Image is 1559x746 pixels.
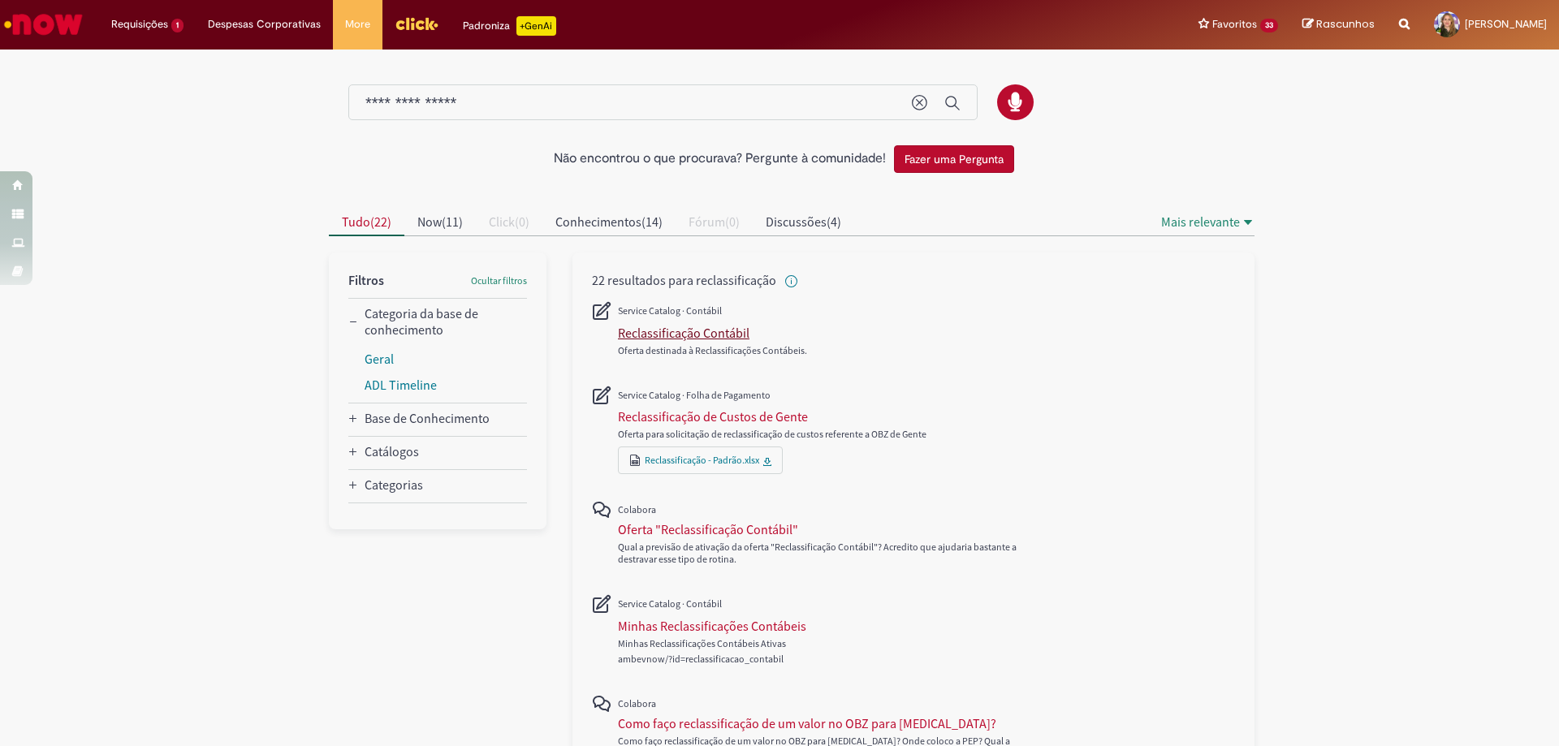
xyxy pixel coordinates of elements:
[111,16,168,32] span: Requisições
[554,152,886,166] h2: Não encontrou o que procurava? Pergunte à comunidade!
[1260,19,1278,32] span: 33
[894,145,1014,173] button: Fazer uma Pergunta
[1302,17,1375,32] a: Rascunhos
[1465,17,1547,31] span: [PERSON_NAME]
[1316,16,1375,32] span: Rascunhos
[208,16,321,32] span: Despesas Corporativas
[2,8,85,41] img: ServiceNow
[171,19,184,32] span: 1
[1212,16,1257,32] span: Favoritos
[345,16,370,32] span: More
[463,16,556,36] div: Padroniza
[395,11,438,36] img: click_logo_yellow_360x200.png
[516,16,556,36] p: +GenAi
